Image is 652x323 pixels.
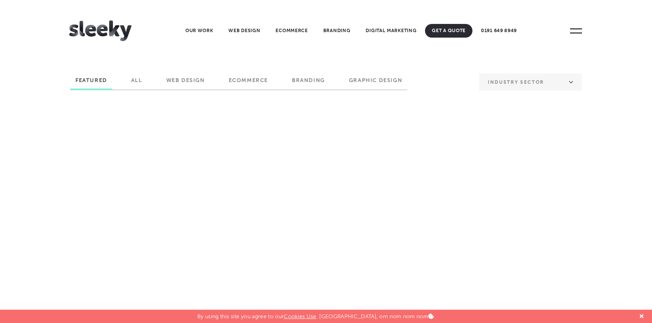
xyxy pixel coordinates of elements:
[359,24,423,38] a: Digital Marketing
[69,21,131,41] img: Sleeky Web Design Newcastle
[224,77,273,89] label: Ecommerce
[179,24,220,38] a: Our Work
[425,24,472,38] a: Get A Quote
[316,24,357,38] a: Branding
[474,24,524,38] a: 0191 649 8949
[197,310,434,320] p: By using this site you agree to our . [GEOGRAPHIC_DATA], om nom nom nom
[161,77,210,89] label: Web Design
[126,77,147,89] label: All
[284,313,316,320] a: Cookies Use
[344,77,407,89] label: Graphic Design
[287,77,330,89] label: Branding
[269,24,314,38] a: Ecommerce
[70,77,112,89] label: Featured
[222,24,267,38] a: Web Design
